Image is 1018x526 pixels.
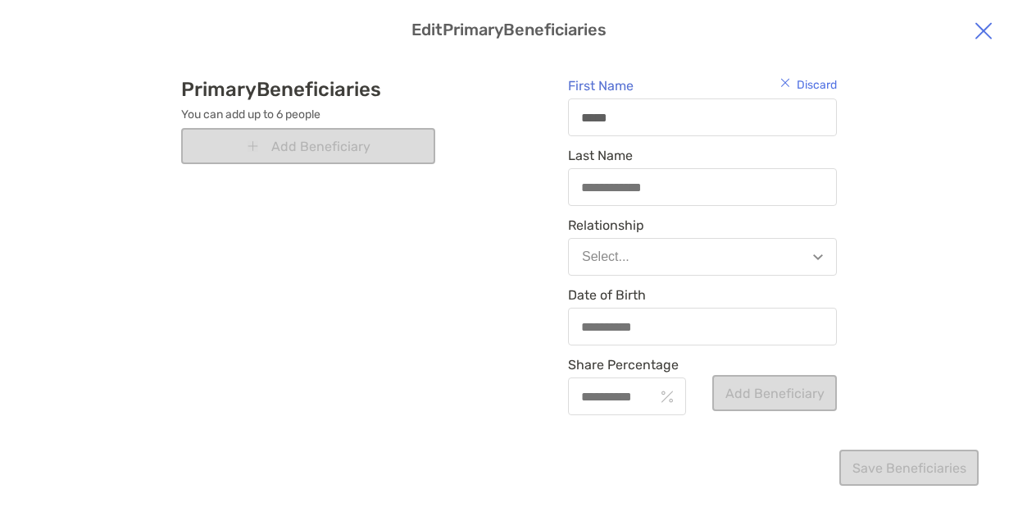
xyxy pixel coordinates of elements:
[181,78,435,101] h3: Primary Beneficiaries
[568,357,686,373] span: Share Percentage
[974,21,993,40] img: cross
[569,320,836,334] input: Date of Birth
[780,78,790,87] img: cross
[569,181,836,194] input: Last Name
[813,254,823,260] img: Open dropdown arrow
[569,390,655,404] input: Share Percentageinput icon
[20,20,998,39] h3: Edit Primary Beneficiaries
[568,148,837,163] span: Last Name
[181,107,435,121] span: You can add up to 6 people
[568,217,837,233] span: Relationship
[568,78,837,94] span: First Name
[661,391,673,403] img: input icon
[568,287,837,303] span: Date of Birth
[582,249,629,264] div: Select...
[780,78,837,92] div: Discard
[568,238,837,276] button: Select...
[569,111,836,125] input: First Name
